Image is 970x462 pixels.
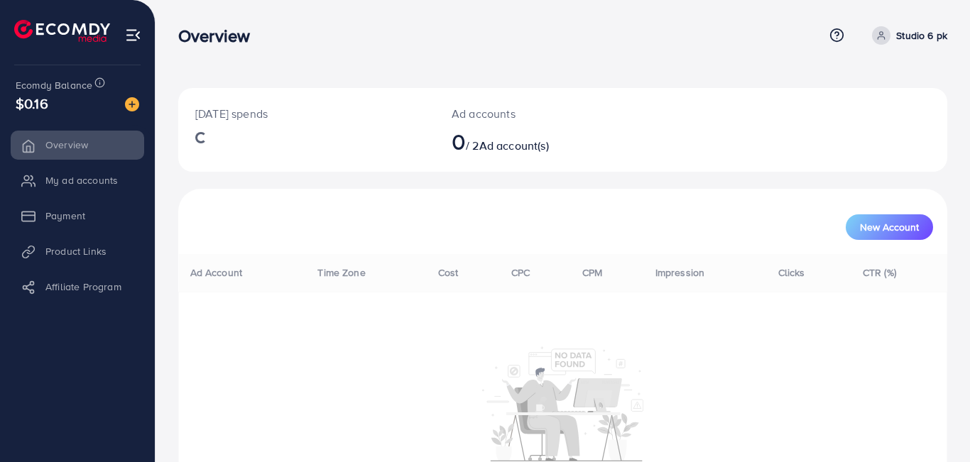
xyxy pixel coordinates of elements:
h2: / 2 [452,128,610,155]
h3: Overview [178,26,261,46]
img: logo [14,20,110,42]
span: Ecomdy Balance [16,78,92,92]
p: Studio 6 pk [896,27,947,44]
p: Ad accounts [452,105,610,122]
button: New Account [846,214,933,240]
a: Studio 6 pk [866,26,947,45]
span: New Account [860,222,919,232]
img: menu [125,27,141,43]
img: image [125,97,139,111]
span: Ad account(s) [479,138,549,153]
span: $0.16 [16,93,48,114]
span: 0 [452,125,466,158]
p: [DATE] spends [195,105,418,122]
